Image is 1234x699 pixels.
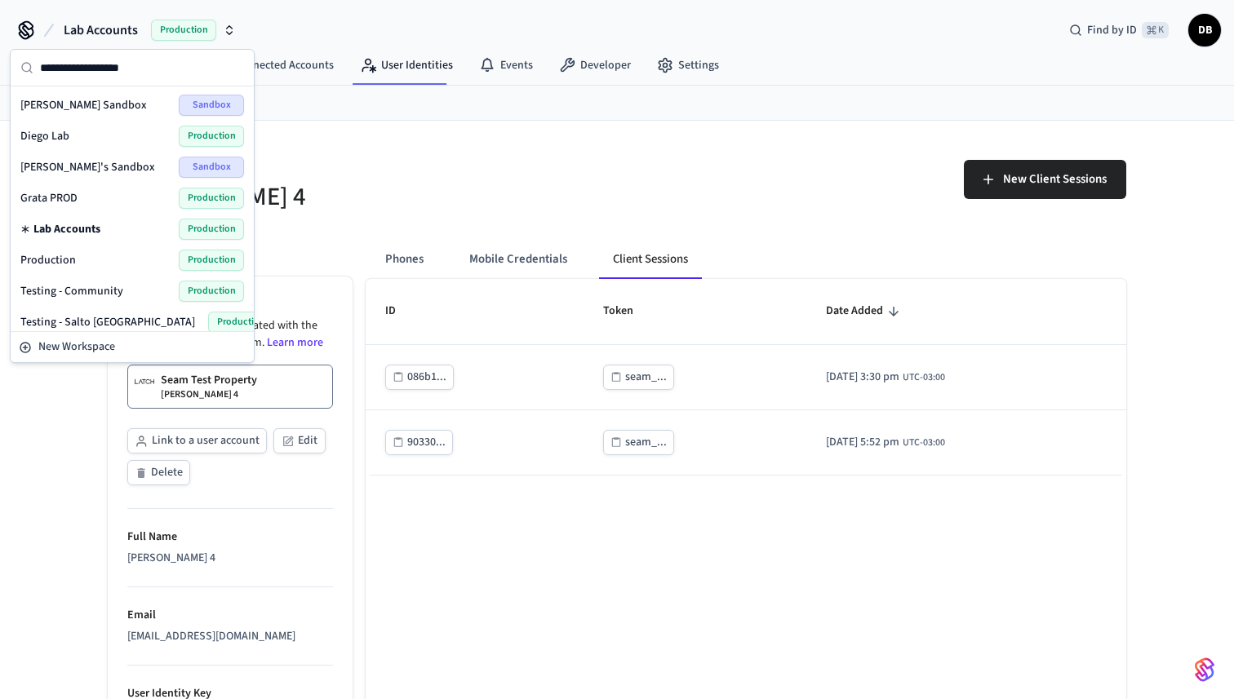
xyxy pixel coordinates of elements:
[1056,15,1182,45] div: Find by ID⌘ K
[151,20,216,41] span: Production
[603,430,674,455] button: seam_...
[135,372,154,392] img: Latch Building Logo
[179,250,244,271] span: Production
[38,338,115,356] span: New Workspace
[64,20,138,40] span: Lab Accounts
[347,51,466,80] a: User Identities
[385,430,453,455] button: 90330...
[20,159,155,175] span: [PERSON_NAME]'s Sandbox
[127,460,190,485] button: Delete
[127,365,333,409] a: Seam Test Property[PERSON_NAME] 4
[199,51,347,80] a: Connected Accounts
[903,436,945,450] span: UTC-03:00
[208,312,273,333] span: Production
[108,180,607,214] h5: [PERSON_NAME] 4
[600,240,701,279] button: Client Sessions
[1195,657,1214,683] img: SeamLogoGradient.69752ec5.svg
[1190,15,1219,45] span: DB
[12,334,252,361] button: New Workspace
[1087,22,1137,38] span: Find by ID
[179,188,244,209] span: Production
[826,299,904,324] span: Date Added
[1188,14,1221,46] button: DB
[20,314,195,330] span: Testing - Salto [GEOGRAPHIC_DATA]
[644,51,732,80] a: Settings
[407,432,446,453] div: 90330...
[127,529,333,546] p: Full Name
[903,370,945,385] span: UTC-03:00
[625,432,667,453] div: seam_...
[179,219,244,240] span: Production
[1142,22,1169,38] span: ⌘ K
[127,428,267,453] button: Link to a user account
[466,51,546,80] a: Events
[20,252,76,268] span: Production
[108,160,607,180] p: User Identity
[826,369,945,386] div: America/Fortaleza
[20,128,69,144] span: Diego Lab
[127,550,333,567] div: [PERSON_NAME] 4
[20,283,123,299] span: Testing - Community
[826,369,899,386] span: [DATE] 3:30 pm
[385,365,454,390] button: 086b1...
[20,190,78,206] span: Grata PROD
[179,281,244,302] span: Production
[1003,169,1107,190] span: New Client Sessions
[546,51,644,80] a: Developer
[127,607,333,624] p: Email
[179,95,244,116] span: Sandbox
[603,299,655,324] span: Token
[273,428,326,453] button: Edit
[826,434,899,451] span: [DATE] 5:52 pm
[603,365,674,390] button: seam_...
[456,240,580,279] button: Mobile Credentials
[179,157,244,178] span: Sandbox
[826,434,945,451] div: America/Fortaleza
[366,279,1126,475] table: sticky table
[407,367,446,387] div: 086b1...
[161,388,238,401] p: [PERSON_NAME] 4
[161,372,257,388] p: Seam Test Property
[33,221,100,237] span: Lab Accounts
[179,126,244,147] span: Production
[11,86,254,331] div: Suggestions
[267,334,323,351] a: Learn more
[127,628,333,645] div: [EMAIL_ADDRESS][DOMAIN_NAME]
[372,240,437,279] button: Phones
[20,97,147,113] span: [PERSON_NAME] Sandbox
[385,299,417,324] span: ID
[964,160,1126,199] button: New Client Sessions
[625,367,667,387] div: seam_...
